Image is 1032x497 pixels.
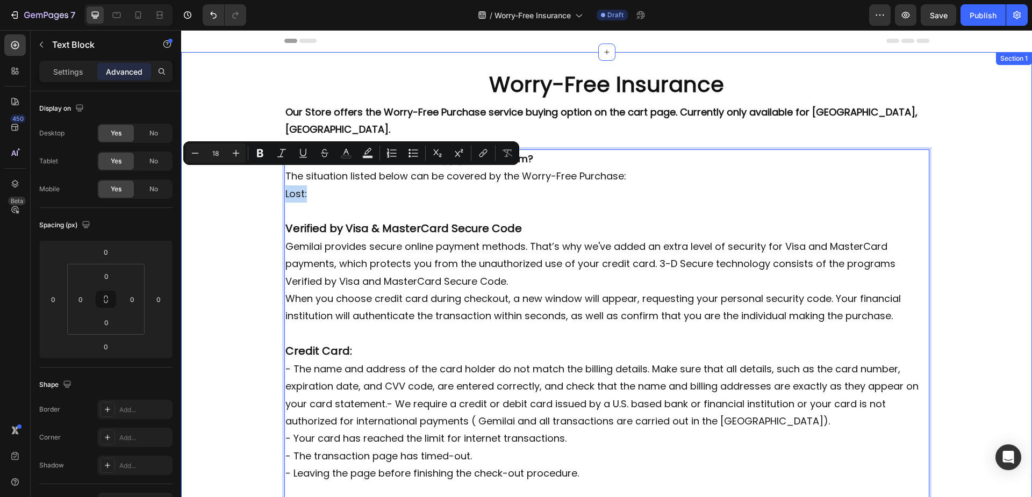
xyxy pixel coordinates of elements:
[104,260,747,295] p: When you choose credit card during checkout, a new window will appear, requesting your personal s...
[119,433,170,443] div: Add...
[104,155,747,172] p: Lost:
[39,378,74,392] div: Shape
[103,119,748,488] div: Rich Text Editor. Editing area: main
[104,330,747,400] p: - The name and address of the card holder do not match the billing details. Make sure that all de...
[39,405,60,414] div: Border
[183,141,519,165] div: Editor contextual toolbar
[96,268,117,284] input: 0px
[494,10,571,21] span: Worry-Free Insurance
[53,66,83,77] p: Settings
[119,405,170,415] div: Add...
[45,291,61,307] input: 0
[111,128,121,138] span: Yes
[39,156,58,166] div: Tablet
[111,156,121,166] span: Yes
[104,313,171,328] strong: Credit Card:
[39,128,64,138] div: Desktop
[970,10,997,21] div: Publish
[930,11,948,20] span: Save
[995,444,1021,470] div: Open Intercom Messenger
[111,184,121,194] span: Yes
[39,218,92,233] div: Spacing (px)
[39,433,61,442] div: Corner
[106,66,142,77] p: Advanced
[95,338,117,355] input: 0
[149,128,158,138] span: No
[96,314,117,330] input: 0px
[961,4,1006,26] button: Publish
[52,38,144,51] p: Text Block
[4,4,80,26] button: 7
[104,400,747,417] p: - Your card has reached the limit for internet transactions.
[10,114,26,123] div: 450
[181,30,1032,497] iframe: Design area
[104,452,747,487] p: If there is any payment problem please by
[104,208,747,260] p: Gemilai provides secure online payment methods. That’s why we've added an extra level of security...
[104,138,747,155] p: The situation listed below can be covered by the Worry-Free Purchase:
[95,244,117,260] input: 0
[104,435,747,452] p: - Leaving the page before finishing the check-out procedure.
[8,197,26,205] div: Beta
[73,291,89,307] input: 0px
[150,291,167,307] input: 0
[149,184,158,194] span: No
[119,461,170,471] div: Add...
[70,9,75,21] p: 7
[817,24,849,33] div: Section 1
[149,156,158,166] span: No
[104,122,352,135] strong: In what kind of conditions can I apply for the claim?
[39,184,60,194] div: Mobile
[39,460,64,470] div: Shadow
[490,10,492,21] span: /
[104,191,341,206] strong: Verified by Visa & MasterCard Secure Code
[124,291,140,307] input: 0px
[39,102,86,116] div: Display on
[921,4,956,26] button: Save
[607,10,623,20] span: Draft
[104,417,747,435] p: - The transaction page has timed-out.
[203,4,246,26] div: Undo/Redo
